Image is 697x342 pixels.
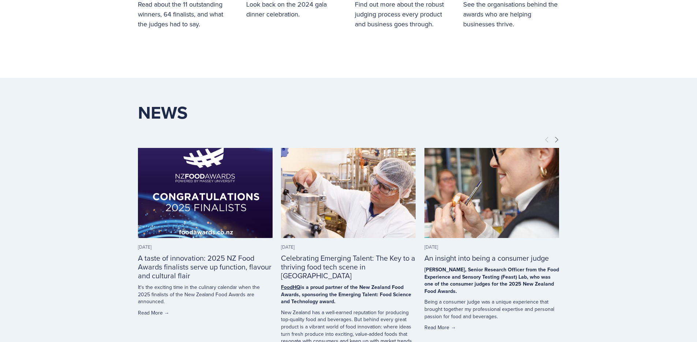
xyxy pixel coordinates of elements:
[281,283,300,291] a: FoodHQ
[424,266,559,295] strong: [PERSON_NAME], Senior Research Officer from the Food Experience and Sensory Testing (Feast) Lab, ...
[138,284,273,305] p: It's the exciting time in the culinary calendar when the 2025 finalists of the New Zealand Food A...
[138,126,273,260] img: A taste of innovation: 2025 NZ Food Awards finalists serve up function, flavour and cultural flair
[281,253,415,281] a: Celebrating Emerging Talent: The Key to a thriving food tech scene in [GEOGRAPHIC_DATA]
[138,253,271,281] a: A taste of innovation: 2025 NZ Food Awards finalists serve up function, flavour and cultural flair
[424,253,549,263] a: An insight into being a consumer judge
[281,148,416,238] a: Celebrating Emerging Talent: The Key to a thriving food tech scene in New Zealand
[424,324,559,331] a: Read More →
[281,126,416,260] img: Celebrating Emerging Talent: The Key to a thriving food tech scene in New Zealand
[138,309,273,316] a: Read More →
[281,244,295,250] time: [DATE]
[544,136,550,142] span: Previous
[424,244,438,250] time: [DATE]
[138,148,273,238] a: A taste of innovation: 2025 NZ Food Awards finalists serve up function, flavour and cultural flair
[138,244,151,250] time: [DATE]
[424,126,559,260] img: An insight into being a consumer judge
[424,148,559,238] a: An insight into being a consumer judge
[138,101,559,123] h1: News
[424,298,559,320] p: Being a consumer judge was a unique experience that brought together my professional expertise an...
[281,283,411,305] strong: is a proud partner of the New Zealand Food Awards, sponsoring the Emerging Talent: Food Science a...
[554,136,559,142] span: Next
